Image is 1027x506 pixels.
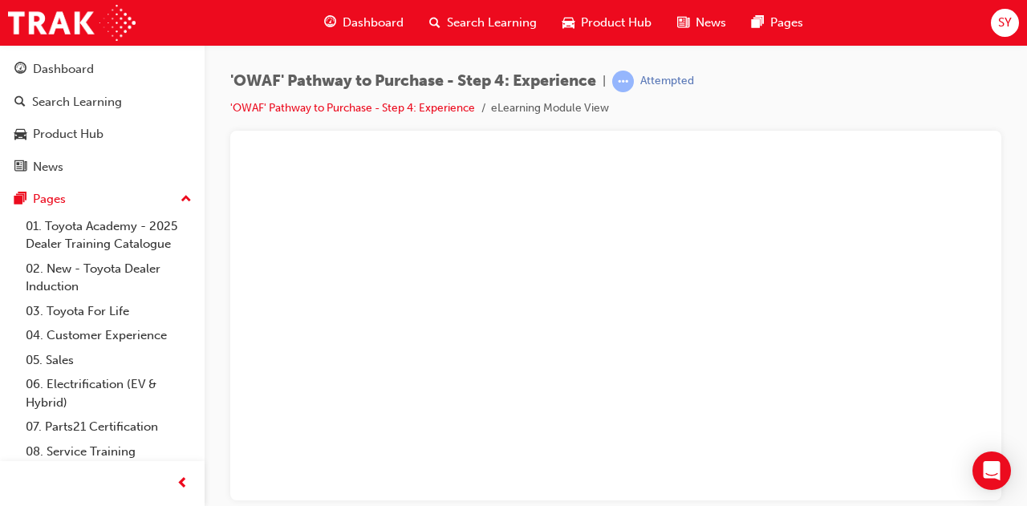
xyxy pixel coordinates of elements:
span: guage-icon [14,63,26,77]
span: news-icon [677,13,689,33]
span: search-icon [429,13,440,33]
a: 05. Sales [19,348,198,373]
span: Search Learning [447,14,537,32]
div: Open Intercom Messenger [972,451,1011,490]
span: guage-icon [324,13,336,33]
span: News [696,14,726,32]
div: News [33,158,63,176]
div: Attempted [640,74,694,89]
span: car-icon [14,128,26,142]
span: Pages [770,14,803,32]
span: learningRecordVerb_ATTEMPT-icon [612,71,634,92]
span: prev-icon [177,474,189,494]
a: 03. Toyota For Life [19,299,198,324]
button: Pages [6,184,198,214]
button: DashboardSearch LearningProduct HubNews [6,51,198,184]
a: news-iconNews [664,6,739,39]
li: eLearning Module View [491,99,609,118]
div: Product Hub [33,125,104,144]
span: Product Hub [581,14,652,32]
a: Search Learning [6,87,198,117]
span: news-icon [14,160,26,175]
a: 04. Customer Experience [19,323,198,348]
div: Search Learning [32,93,122,111]
a: 06. Electrification (EV & Hybrid) [19,372,198,415]
a: 01. Toyota Academy - 2025 Dealer Training Catalogue [19,214,198,257]
span: 'OWAF' Pathway to Purchase - Step 4: Experience [230,72,596,91]
span: | [603,72,606,91]
span: search-icon [14,95,26,110]
a: car-iconProduct Hub [550,6,664,39]
a: search-iconSearch Learning [416,6,550,39]
a: News [6,152,198,182]
a: 'OWAF' Pathway to Purchase - Step 4: Experience [230,101,475,115]
span: pages-icon [752,13,764,33]
a: Dashboard [6,55,198,84]
img: Trak [8,5,136,41]
button: SY [991,9,1019,37]
a: guage-iconDashboard [311,6,416,39]
div: Dashboard [33,60,94,79]
a: 02. New - Toyota Dealer Induction [19,257,198,299]
span: up-icon [181,189,192,210]
a: 08. Service Training [19,439,198,464]
a: Product Hub [6,119,198,149]
span: SY [998,14,1012,32]
span: pages-icon [14,192,26,207]
span: Dashboard [343,14,404,32]
a: pages-iconPages [739,6,816,39]
div: Pages [33,190,66,208]
a: 07. Parts21 Certification [19,415,198,439]
span: car-icon [562,13,574,33]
